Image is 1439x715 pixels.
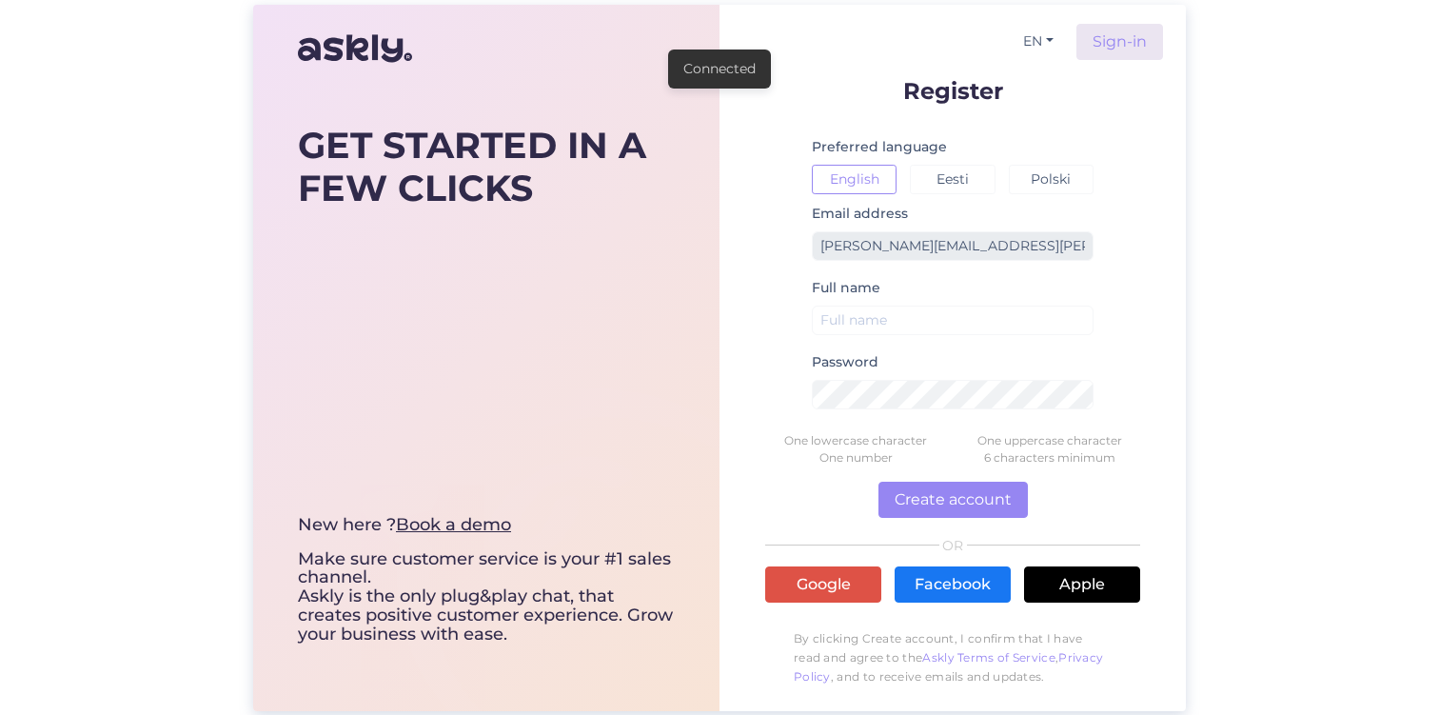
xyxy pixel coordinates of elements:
a: Privacy Policy [794,650,1103,684]
a: Book a demo [396,514,511,535]
label: Email address [812,204,908,224]
a: Apple [1024,566,1140,603]
button: Create account [878,482,1028,518]
div: New here ? [298,516,675,535]
label: Password [812,352,878,372]
button: Eesti [910,165,995,194]
span: OR [939,539,967,552]
p: By clicking Create account, I confirm that I have read and agree to the , , and to receive emails... [765,620,1140,696]
a: Google [765,566,881,603]
input: Full name [812,306,1094,335]
div: Make sure customer service is your #1 sales channel. Askly is the only plug&play chat, that creat... [298,516,675,645]
div: GET STARTED IN A FEW CLICKS [298,124,675,210]
label: Preferred language [812,137,947,157]
div: One lowercase character [759,432,953,449]
a: Askly Terms of Service [922,650,1055,665]
img: Askly [298,26,412,71]
a: Sign-in [1076,24,1163,60]
button: EN [1015,28,1061,55]
div: One number [759,449,953,467]
a: Facebook [895,566,1011,603]
div: One uppercase character [953,432,1147,449]
button: English [812,165,897,194]
p: Register [765,79,1140,103]
div: 6 characters minimum [953,449,1147,467]
div: Connected [683,59,756,79]
button: Polski [1009,165,1094,194]
input: Enter email [812,231,1094,261]
label: Full name [812,278,880,298]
